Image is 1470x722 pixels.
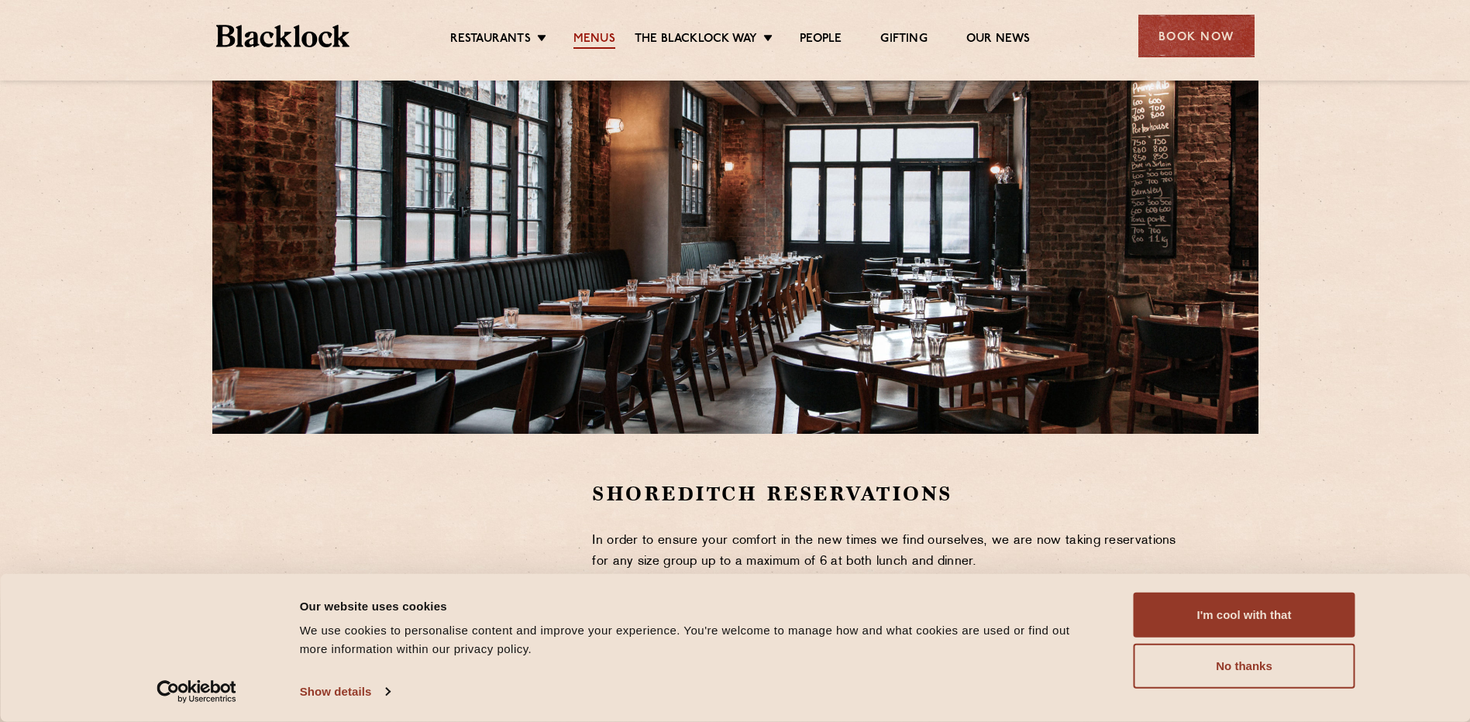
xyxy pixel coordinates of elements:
[966,32,1031,49] a: Our News
[450,32,531,49] a: Restaurants
[592,480,1186,507] h2: Shoreditch Reservations
[573,32,615,49] a: Menus
[216,25,350,47] img: BL_Textured_Logo-footer-cropped.svg
[592,531,1186,572] p: In order to ensure your comfort in the new times we find ourselves, we are now taking reservation...
[300,680,390,703] a: Show details
[1134,593,1355,638] button: I'm cool with that
[300,597,1099,615] div: Our website uses cookies
[635,32,757,49] a: The Blacklock Way
[300,621,1099,658] div: We use cookies to personalise content and improve your experience. You're welcome to manage how a...
[800,32,842,49] a: People
[1134,644,1355,689] button: No thanks
[1138,15,1255,57] div: Book Now
[339,480,513,713] iframe: OpenTable make booking widget
[129,680,264,703] a: Usercentrics Cookiebot - opens in a new window
[880,32,927,49] a: Gifting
